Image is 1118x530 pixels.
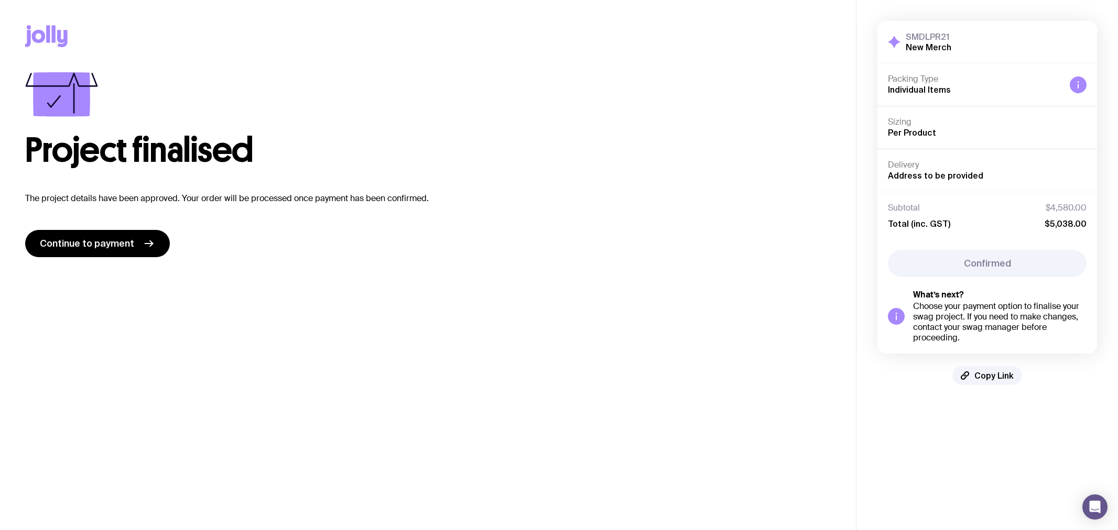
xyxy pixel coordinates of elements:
[888,128,936,137] span: Per Product
[888,85,951,94] span: Individual Items
[25,230,170,257] a: Continue to payment
[888,171,983,180] span: Address to be provided
[40,237,134,250] span: Continue to payment
[25,134,831,167] h1: Project finalised
[1046,203,1087,213] span: $4,580.00
[974,370,1014,381] span: Copy Link
[888,74,1061,84] h4: Packing Type
[888,250,1087,277] button: Confirmed
[1082,494,1108,520] div: Open Intercom Messenger
[906,42,951,52] h2: New Merch
[888,218,950,229] span: Total (inc. GST)
[888,117,1087,127] h4: Sizing
[913,290,1087,300] h5: What’s next?
[888,203,920,213] span: Subtotal
[25,192,831,205] p: The project details have been approved. Your order will be processed once payment has been confir...
[888,160,1087,170] h4: Delivery
[1045,218,1087,229] span: $5,038.00
[913,301,1087,343] div: Choose your payment option to finalise your swag project. If you need to make changes, contact yo...
[952,366,1022,385] button: Copy Link
[906,31,951,42] h3: SMDLPR21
